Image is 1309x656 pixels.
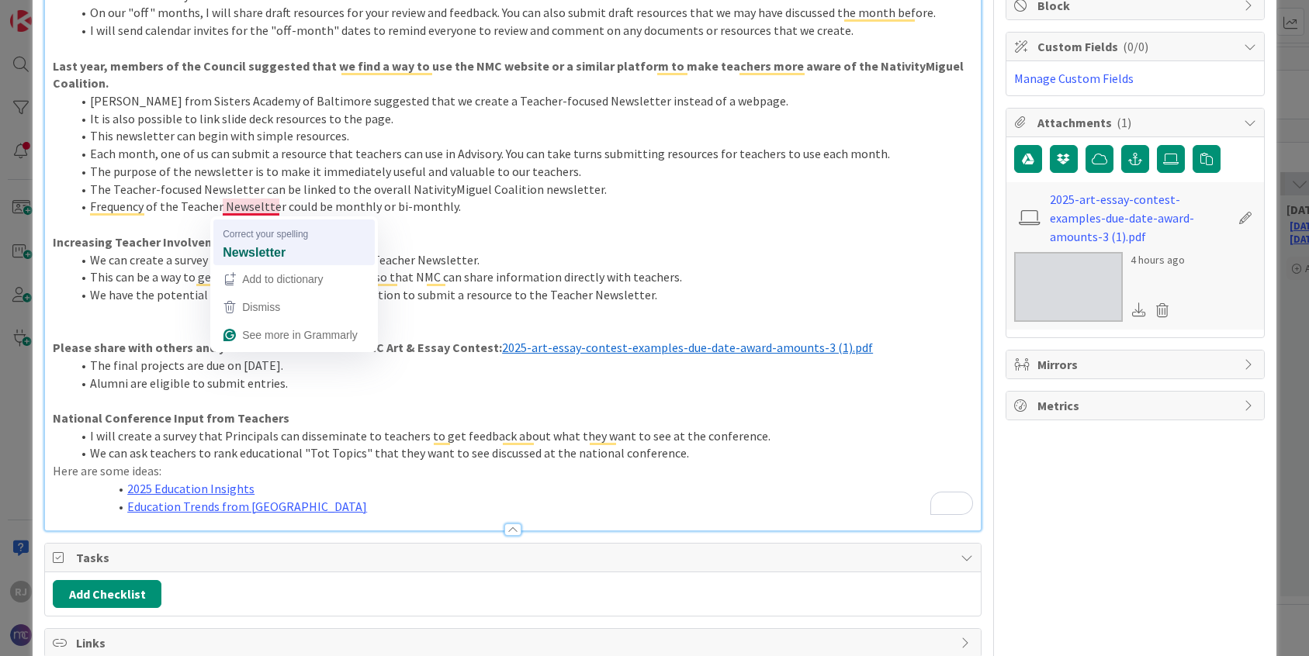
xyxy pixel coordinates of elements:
[71,427,973,445] li: I will create a survey that Principals can disseminate to teachers to get feedback about what the...
[127,499,367,514] a: Education Trends from [GEOGRAPHIC_DATA]
[1050,190,1230,246] a: 2025-art-essay-contest-examples-due-date-award-amounts-3 (1).pdf
[1037,355,1236,374] span: Mirrors
[76,634,953,652] span: Links
[1131,300,1148,320] div: Download
[1123,39,1148,54] span: ( 0/0 )
[53,58,966,91] strong: Last year, members of the Council suggested that we find a way to use the NMC website or a simila...
[127,481,255,496] a: 2025 Education Insights
[71,181,973,199] li: The Teacher-focused Newsletter can be linked to the overall NativityMiguel Coalition newsletter.
[71,357,973,375] li: The final projects are due on [DATE].
[71,251,973,269] li: We can create a survey for teachers to sign up for the Teacher Newsletter.
[71,163,973,181] li: The purpose of the newsletter is to make it immediately useful and valuable to our teachers.
[1014,71,1134,86] a: Manage Custom Fields
[53,234,235,250] strong: Increasing Teacher Involvement
[1037,396,1236,415] span: Metrics
[71,268,973,286] li: This can be a way to get teacher contact information so that NMC can share information directly w...
[1131,252,1185,268] div: 4 hours ago
[71,4,973,22] li: On our "off" months, I will share draft resources for your review and feedback. You can also subm...
[1117,115,1131,130] span: ( 1 )
[76,548,953,567] span: Tasks
[71,145,973,163] li: Each month, one of us can submit a resource that teachers can use in Advisory. You can take turns...
[71,198,973,216] li: Frequency of the Teacher Newseltter could be monthly or bi-monthly.
[71,92,973,110] li: [PERSON_NAME] from Sisters Academy of Baltimore suggested that we create a Teacher-focused Newsle...
[71,375,973,392] li: Alumni are eligible to submit entries.
[71,22,973,40] li: I will send calendar invites for the "off-month" dates to remind everyone to review and comment o...
[53,410,289,426] strong: National Conference Input from Teachers
[71,110,973,128] li: It is also possible to link slide deck resources to the page.
[1037,37,1236,56] span: Custom Fields
[53,340,502,355] strong: Please share with others and your students about the NMC Art & Essay Contest:
[71,286,973,304] li: We have the potential for any teacher across the Coalition to submit a resource to the Teacher Ne...
[53,580,161,608] button: Add Checklist
[1037,113,1236,132] span: Attachments
[71,127,973,145] li: This newsletter can begin with simple resources.
[53,462,973,480] p: Here are some ideas:
[71,444,973,462] li: We can ask teachers to rank educational "Tot Topics" that they want to see discussed at the natio...
[502,340,873,355] span: 2025-art-essay-contest-examples-due-date-award-amounts-3 (1).pdf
